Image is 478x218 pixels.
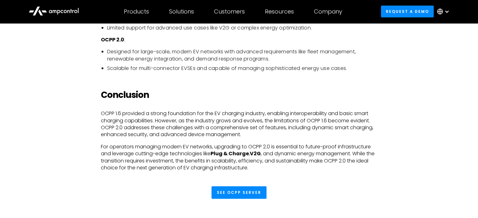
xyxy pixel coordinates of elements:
[124,8,149,15] div: Products
[101,89,149,101] strong: Conclusion
[211,150,249,157] strong: Plug & Charge
[212,186,266,199] a: See OCPP Server
[101,110,377,138] p: OCPP 1.6 provided a strong foundation for the EV charging industry, enabling interoperability and...
[314,8,342,15] div: Company
[169,8,194,15] div: Solutions
[381,6,434,17] a: Request a demo
[101,36,377,43] p: :
[107,48,377,62] li: Designed for large-scale, modern EV networks with advanced requirements like fleet management, re...
[101,143,377,172] p: For operators managing modern EV networks, upgrading to OCPP 2.0 is essential to future-proof inf...
[214,8,245,15] div: Customers
[101,36,124,43] strong: OCPP 2.0
[250,150,261,157] strong: V2G
[107,24,377,31] li: Limited support for advanced use cases like V2G or complex energy optimization.
[265,8,294,15] div: Resources
[107,65,377,72] li: Scalable for multi-connector EVSEs and capable of managing sophisticated energy use cases.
